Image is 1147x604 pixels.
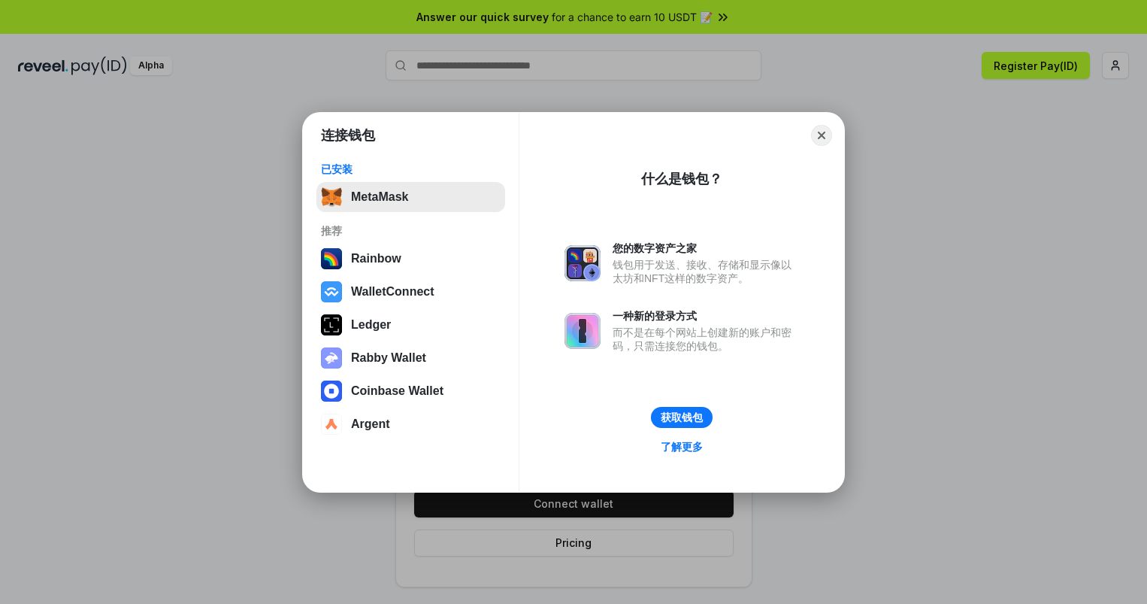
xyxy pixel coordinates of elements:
div: 一种新的登录方式 [613,309,799,323]
img: svg+xml,%3Csvg%20width%3D%2228%22%20height%3D%2228%22%20viewBox%3D%220%200%2028%2028%22%20fill%3D... [321,414,342,435]
h1: 连接钱包 [321,126,375,144]
img: svg+xml,%3Csvg%20width%3D%22120%22%20height%3D%22120%22%20viewBox%3D%220%200%20120%20120%22%20fil... [321,248,342,269]
img: svg+xml,%3Csvg%20xmlns%3D%22http%3A%2F%2Fwww.w3.org%2F2000%2Fsvg%22%20fill%3D%22none%22%20viewBox... [564,245,601,281]
button: Argent [316,409,505,439]
div: 获取钱包 [661,411,703,424]
button: 获取钱包 [651,407,713,428]
div: Argent [351,417,390,431]
button: Rainbow [316,244,505,274]
div: 钱包用于发送、接收、存储和显示像以太坊和NFT这样的数字资产。 [613,258,799,285]
img: svg+xml,%3Csvg%20width%3D%2228%22%20height%3D%2228%22%20viewBox%3D%220%200%2028%2028%22%20fill%3D... [321,381,342,402]
a: 了解更多 [652,437,712,457]
div: 您的数字资产之家 [613,241,799,255]
button: Coinbase Wallet [316,376,505,406]
img: svg+xml,%3Csvg%20xmlns%3D%22http%3A%2F%2Fwww.w3.org%2F2000%2Fsvg%22%20fill%3D%22none%22%20viewBox... [564,313,601,349]
img: svg+xml,%3Csvg%20xmlns%3D%22http%3A%2F%2Fwww.w3.org%2F2000%2Fsvg%22%20fill%3D%22none%22%20viewBox... [321,348,342,369]
div: 推荐 [321,224,501,238]
div: 而不是在每个网站上创建新的账户和密码，只需连接您的钱包。 [613,326,799,353]
div: Ledger [351,318,391,332]
img: svg+xml,%3Csvg%20xmlns%3D%22http%3A%2F%2Fwww.w3.org%2F2000%2Fsvg%22%20width%3D%2228%22%20height%3... [321,314,342,335]
div: 已安装 [321,162,501,176]
div: MetaMask [351,190,408,204]
div: WalletConnect [351,285,434,299]
div: Coinbase Wallet [351,384,443,398]
div: 了解更多 [661,440,703,454]
img: svg+xml,%3Csvg%20width%3D%2228%22%20height%3D%2228%22%20viewBox%3D%220%200%2028%2028%22%20fill%3D... [321,281,342,302]
div: 什么是钱包？ [641,170,722,188]
button: MetaMask [316,182,505,212]
button: Ledger [316,310,505,340]
div: Rabby Wallet [351,351,426,365]
div: Rainbow [351,252,401,266]
button: WalletConnect [316,277,505,307]
img: svg+xml,%3Csvg%20fill%3D%22none%22%20height%3D%2233%22%20viewBox%3D%220%200%2035%2033%22%20width%... [321,187,342,208]
button: Close [811,125,832,146]
button: Rabby Wallet [316,343,505,373]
